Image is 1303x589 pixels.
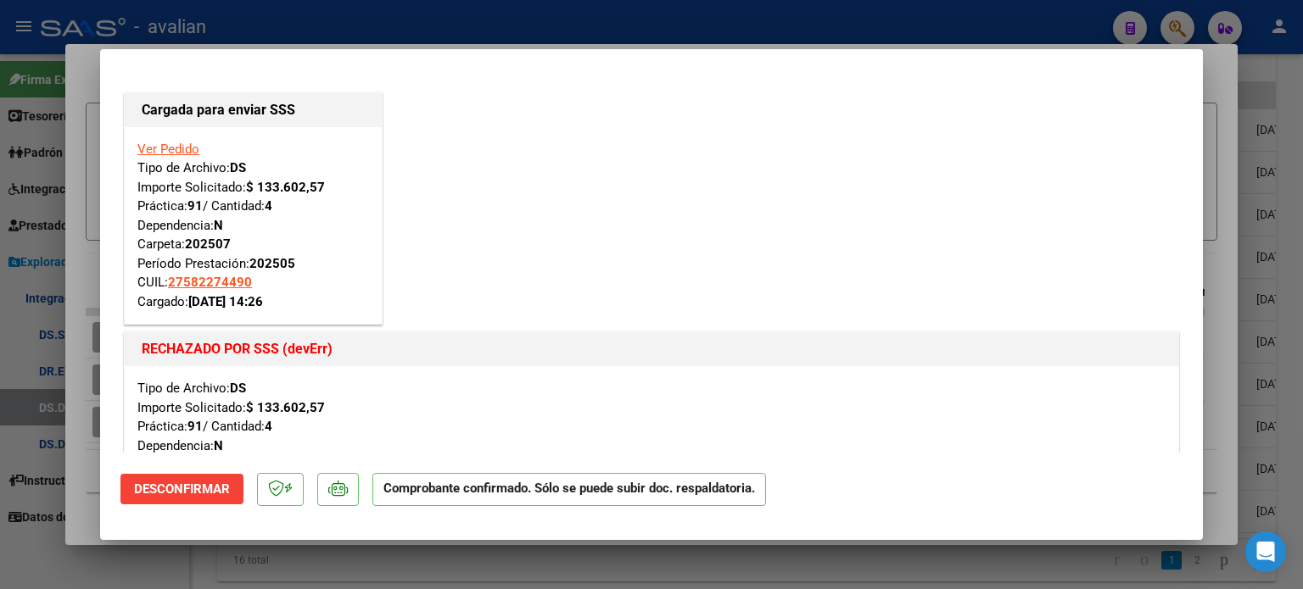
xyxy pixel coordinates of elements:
[249,256,295,271] strong: 202505
[1245,531,1286,572] div: Open Intercom Messenger
[137,140,369,312] div: Tipo de Archivo: Importe Solicitado: Práctica: / Cantidad: Dependencia: Carpeta: Período Prestaci...
[134,481,230,497] span: Desconfirmar
[265,198,272,214] strong: 4
[137,379,1166,570] div: Tipo de Archivo: Importe Solicitado: Práctica: / Cantidad: Dependencia: Carpeta: Período de Prest...
[372,473,766,506] p: Comprobante confirmado. Sólo se puede subir doc. respaldatoria.
[230,160,246,175] strong: DS
[187,198,203,214] strong: 91
[142,100,365,120] h1: Cargada para enviar SSS
[168,275,252,290] span: 27582274490
[137,142,199,157] a: Ver Pedido
[120,474,243,504] button: Desconfirmar
[214,438,223,453] strong: N
[188,294,263,309] strong: [DATE] 14:26
[230,381,246,396] strong: DS
[265,419,272,434] strong: 4
[246,180,325,195] strong: $ 133.602,57
[185,236,231,252] strong: 202507
[246,400,325,415] strong: $ 133.602,57
[214,218,223,233] strong: N
[142,339,1161,359] h1: RECHAZADO POR SSS (devErr)
[187,419,203,434] strong: 91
